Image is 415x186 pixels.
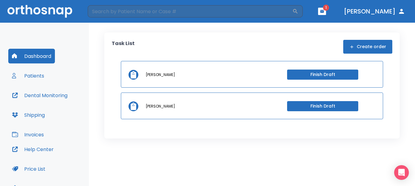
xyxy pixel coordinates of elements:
[146,72,175,78] p: [PERSON_NAME]
[7,5,72,17] img: Orthosnap
[341,6,408,17] button: [PERSON_NAME]
[8,142,57,157] button: Help Center
[8,127,48,142] button: Invoices
[8,88,71,103] button: Dental Monitoring
[8,68,48,83] button: Patients
[88,5,292,17] input: Search by Patient Name or Case #
[287,101,358,111] button: Finish Draft
[323,5,329,11] span: 1
[112,40,135,54] p: Task List
[8,161,49,176] button: Price List
[8,49,55,63] button: Dashboard
[287,70,358,80] button: Finish Draft
[394,165,409,180] div: Open Intercom Messenger
[146,104,175,109] p: [PERSON_NAME]
[8,108,48,122] button: Shipping
[343,40,392,54] button: Create order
